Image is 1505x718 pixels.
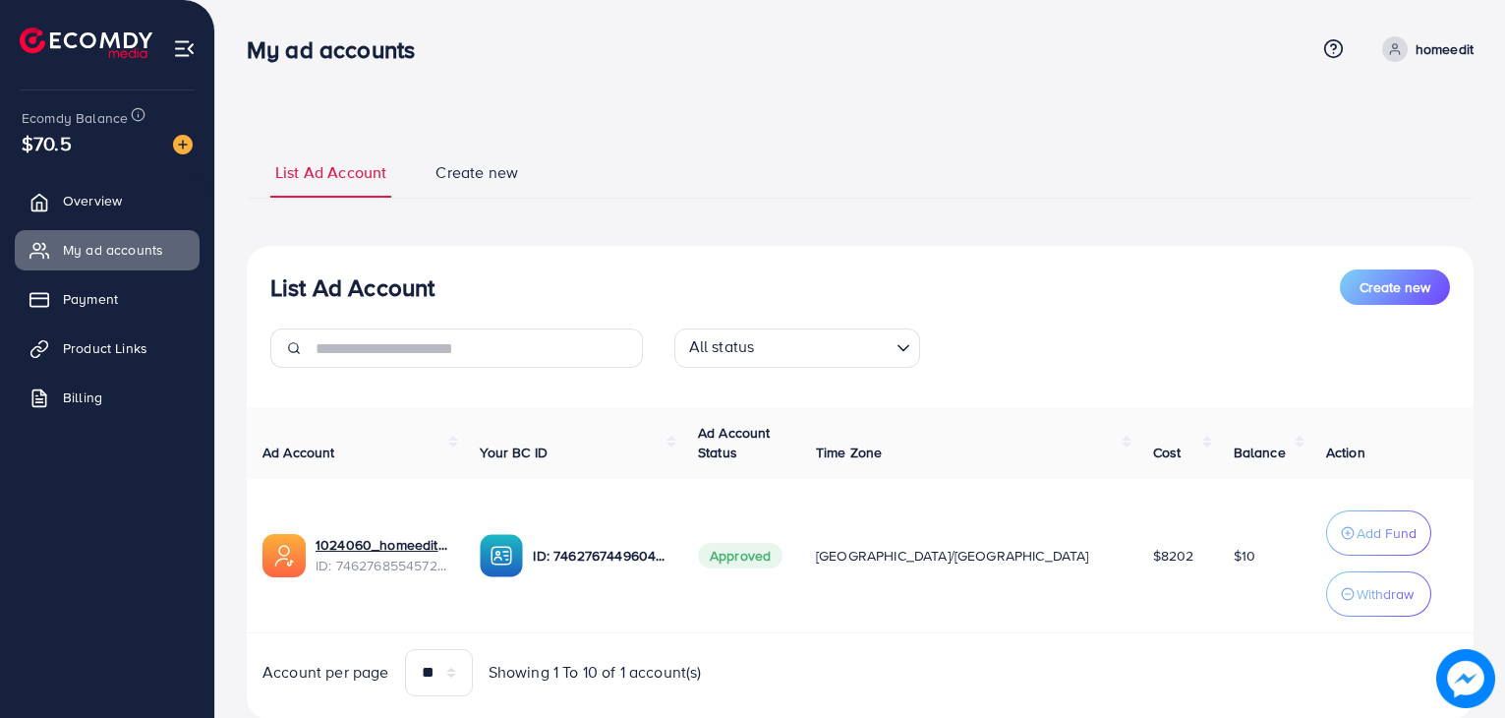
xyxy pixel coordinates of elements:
button: Add Fund [1326,510,1431,556]
span: Overview [63,191,122,210]
span: List Ad Account [275,161,386,184]
span: Action [1326,443,1365,462]
a: My ad accounts [15,230,200,269]
span: Product Links [63,338,147,358]
h3: My ad accounts [247,35,431,64]
span: Account per page [262,661,389,684]
a: 1024060_homeedit7_1737561213516 [316,535,448,555]
button: Withdraw [1326,571,1431,617]
p: homeedit [1416,37,1474,61]
span: $70.5 [22,129,72,157]
p: ID: 7462767449604177937 [533,544,666,568]
a: Product Links [15,329,200,368]
span: Approved [698,543,782,568]
span: Showing 1 To 10 of 1 account(s) [489,661,702,684]
a: Billing [15,378,200,417]
div: Search for option [674,329,920,368]
span: Billing [63,388,102,407]
img: ic-ads-acc.e4c84228.svg [262,534,306,577]
img: menu [173,37,196,60]
button: Create new [1340,269,1450,305]
span: [GEOGRAPHIC_DATA]/[GEOGRAPHIC_DATA] [816,546,1089,566]
span: Create new [1360,277,1430,297]
a: Payment [15,279,200,319]
div: <span class='underline'>1024060_homeedit7_1737561213516</span></br>7462768554572742672 [316,535,448,575]
p: Withdraw [1357,582,1414,606]
a: homeedit [1374,36,1474,62]
span: Cost [1153,443,1182,462]
span: Balance [1234,443,1286,462]
span: Create new [435,161,518,184]
span: $10 [1234,546,1255,566]
span: My ad accounts [63,240,163,260]
span: ID: 7462768554572742672 [316,556,448,575]
p: Add Fund [1357,521,1417,545]
span: Time Zone [816,443,882,462]
span: Payment [63,289,118,309]
span: Ecomdy Balance [22,108,128,128]
span: $8202 [1153,546,1194,566]
a: Overview [15,181,200,220]
img: ic-ba-acc.ded83a64.svg [480,534,523,577]
img: image [173,135,193,154]
h3: List Ad Account [270,273,434,302]
span: All status [685,331,759,363]
span: Your BC ID [480,443,548,462]
span: Ad Account [262,443,335,462]
span: Ad Account Status [698,423,771,462]
input: Search for option [760,332,888,363]
img: image [1436,649,1494,707]
img: logo [20,28,152,58]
